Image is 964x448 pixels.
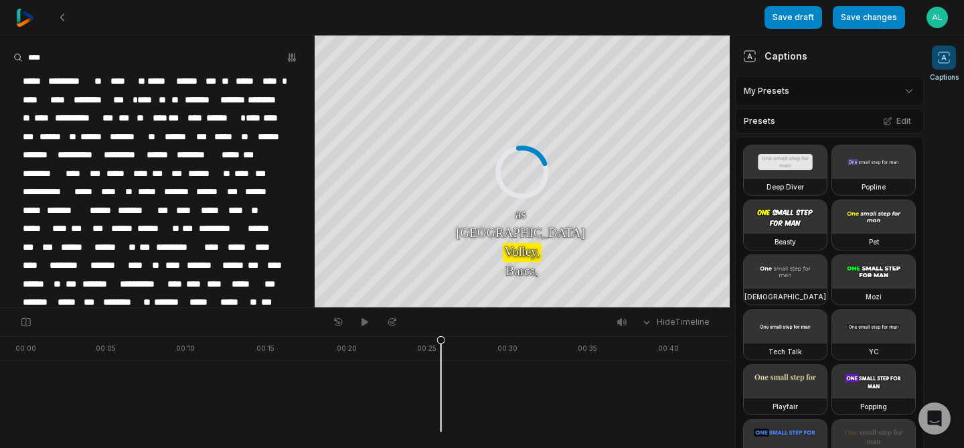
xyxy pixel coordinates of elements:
button: Save changes [833,6,905,29]
h3: Tech Talk [769,346,802,357]
button: Save draft [765,6,822,29]
div: Open Intercom Messenger [918,402,951,435]
img: reap [16,9,34,27]
h3: Popline [862,181,886,192]
span: Captions [930,72,959,82]
h3: Playfair [773,401,798,412]
div: Captions [743,49,807,63]
h3: [DEMOGRAPHIC_DATA] [744,291,826,302]
button: Edit [879,113,915,130]
h3: Mozi [866,291,882,302]
h3: Pet [869,236,879,247]
h3: Beasty [775,236,796,247]
div: Presets [735,108,924,134]
div: My Presets [735,76,924,106]
button: HideTimeline [637,312,714,332]
h3: Popping [860,401,887,412]
h3: YC [869,346,879,357]
button: Captions [930,46,959,82]
h3: Deep Diver [767,181,804,192]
